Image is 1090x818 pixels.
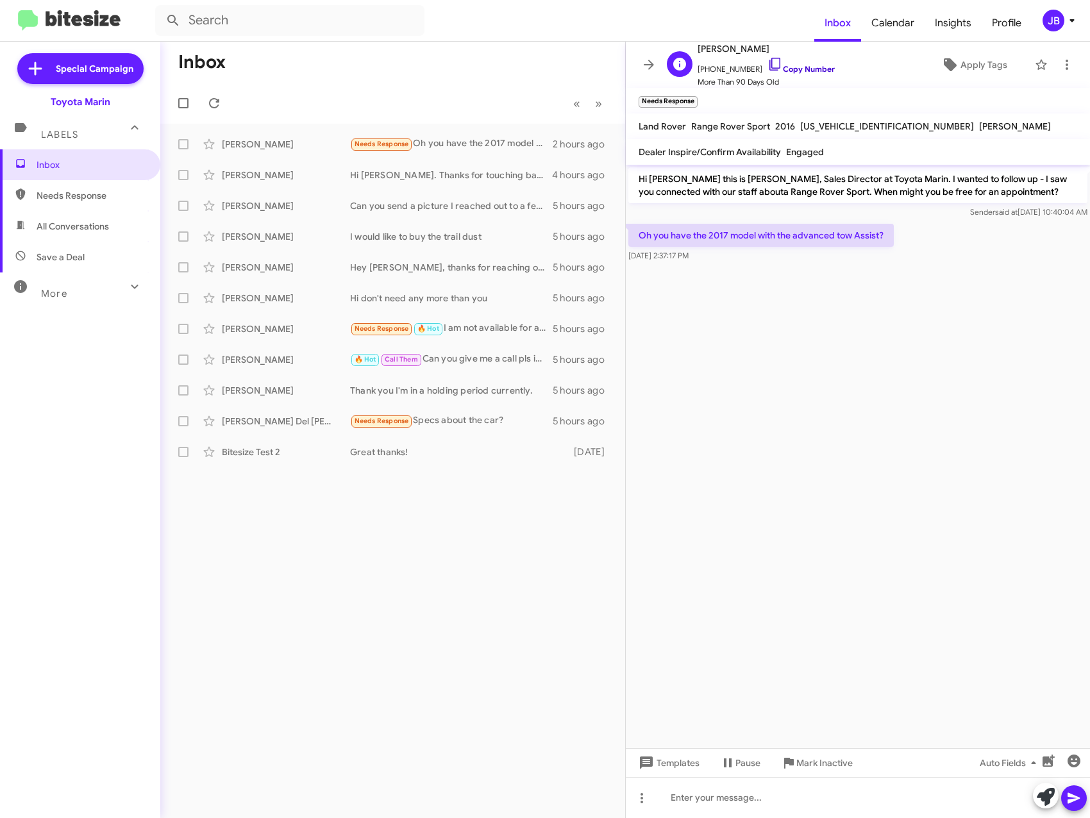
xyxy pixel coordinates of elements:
[595,96,602,112] span: »
[350,446,572,458] div: Great thanks!
[350,413,553,428] div: Specs about the car?
[553,353,615,366] div: 5 hours ago
[355,140,409,148] span: Needs Response
[222,322,350,335] div: [PERSON_NAME]
[553,415,615,428] div: 5 hours ago
[861,4,925,42] a: Calendar
[41,288,67,299] span: More
[553,138,615,151] div: 2 hours ago
[37,189,146,202] span: Needs Response
[350,261,553,274] div: Hey [PERSON_NAME], thanks for reaching out. Yeah, I'm still in the market. Do you guys have a [PE...
[796,751,853,774] span: Mark Inactive
[1043,10,1064,31] div: JB
[553,230,615,243] div: 5 hours ago
[222,384,350,397] div: [PERSON_NAME]
[17,53,144,84] a: Special Campaign
[222,292,350,305] div: [PERSON_NAME]
[41,129,78,140] span: Labels
[587,90,610,117] button: Next
[626,751,710,774] button: Templates
[222,353,350,366] div: [PERSON_NAME]
[572,446,615,458] div: [DATE]
[698,41,835,56] span: [PERSON_NAME]
[636,751,700,774] span: Templates
[639,146,781,158] span: Dealer Inspire/Confirm Availability
[417,324,439,333] span: 🔥 Hot
[553,384,615,397] div: 5 hours ago
[222,415,350,428] div: [PERSON_NAME] Del [PERSON_NAME]
[628,224,894,247] p: Oh you have the 2017 model with the advanced tow Assist?
[918,53,1028,76] button: Apply Tags
[350,292,553,305] div: Hi don't need any more than you
[51,96,110,108] div: Toyota Marin
[628,251,689,260] span: [DATE] 2:37:17 PM
[995,207,1018,217] span: said at
[552,169,615,181] div: 4 hours ago
[350,137,553,151] div: Oh you have the 2017 model with the advanced tow Assist?
[222,199,350,212] div: [PERSON_NAME]
[222,261,350,274] div: [PERSON_NAME]
[350,199,553,212] div: Can you send a picture I reached out to a few people
[979,121,1051,132] span: [PERSON_NAME]
[639,121,686,132] span: Land Rover
[566,90,610,117] nav: Page navigation example
[222,230,350,243] div: [PERSON_NAME]
[735,751,760,774] span: Pause
[553,199,615,212] div: 5 hours ago
[1032,10,1076,31] button: JB
[566,90,588,117] button: Previous
[350,230,553,243] div: I would like to buy the trail dust
[800,121,974,132] span: [US_VEHICLE_IDENTIFICATION_NUMBER]
[355,355,376,363] span: 🔥 Hot
[925,4,982,42] a: Insights
[350,384,553,397] div: Thank you I'm in a holding period currently.
[37,220,109,233] span: All Conversations
[970,207,1087,217] span: Sender [DATE] 10:40:04 AM
[56,62,133,75] span: Special Campaign
[639,96,698,108] small: Needs Response
[969,751,1052,774] button: Auto Fields
[767,64,835,74] a: Copy Number
[385,355,418,363] span: Call Them
[771,751,863,774] button: Mark Inactive
[355,324,409,333] span: Needs Response
[573,96,580,112] span: «
[222,138,350,151] div: [PERSON_NAME]
[775,121,795,132] span: 2016
[698,56,835,76] span: [PHONE_NUMBER]
[960,53,1007,76] span: Apply Tags
[553,261,615,274] div: 5 hours ago
[553,292,615,305] div: 5 hours ago
[698,76,835,88] span: More Than 90 Days Old
[982,4,1032,42] a: Profile
[350,169,552,181] div: Hi [PERSON_NAME]. Thanks for touching base, I recently purchased a 2015 Tacoma from [GEOGRAPHIC_D...
[37,251,85,263] span: Save a Deal
[350,352,553,367] div: Can you give me a call pls in the next 15-20 if you're available [PERSON_NAME]
[155,5,424,36] input: Search
[222,169,350,181] div: [PERSON_NAME]
[786,146,824,158] span: Engaged
[553,322,615,335] div: 5 hours ago
[355,417,409,425] span: Needs Response
[37,158,146,171] span: Inbox
[222,446,350,458] div: Bitesize Test 2
[178,52,226,72] h1: Inbox
[350,321,553,336] div: I am not available for an appointment. My son found a [PERSON_NAME] a while ago so not really in ...
[691,121,770,132] span: Range Rover Sport
[628,167,1087,203] p: Hi [PERSON_NAME] this is [PERSON_NAME], Sales Director at Toyota Marin. I wanted to follow up - I...
[814,4,861,42] a: Inbox
[980,751,1041,774] span: Auto Fields
[710,751,771,774] button: Pause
